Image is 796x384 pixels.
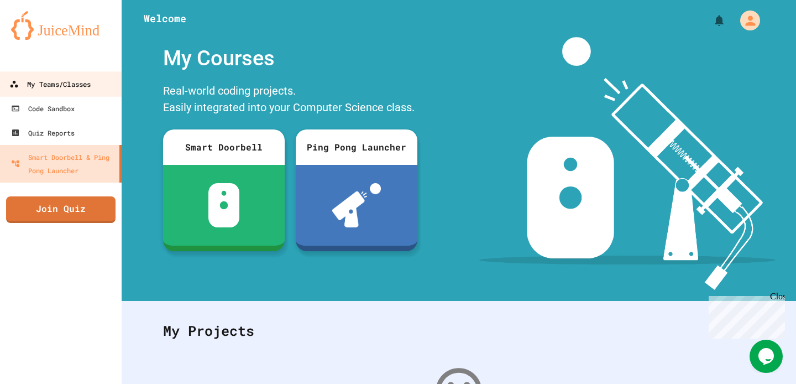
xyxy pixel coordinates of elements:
div: Ping Pong Launcher [296,129,417,165]
div: Chat with us now!Close [4,4,76,70]
div: My Notifications [692,11,729,30]
div: Quiz Reports [11,126,75,139]
iframe: chat widget [750,340,785,373]
div: My Teams/Classes [9,77,91,91]
div: Smart Doorbell [163,129,285,165]
div: My Courses [158,37,423,80]
img: logo-orange.svg [11,11,111,40]
img: sdb-white.svg [208,183,240,227]
img: ppl-with-ball.png [332,183,381,227]
div: Real-world coding projects. Easily integrated into your Computer Science class. [158,80,423,121]
iframe: chat widget [704,292,785,339]
img: banner-image-my-projects.png [479,37,776,290]
div: Code Sandbox [11,102,75,115]
a: Join Quiz [6,196,116,223]
div: My Projects [152,309,766,352]
div: My Account [729,8,763,33]
div: Smart Doorbell & Ping Pong Launcher [11,151,115,177]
